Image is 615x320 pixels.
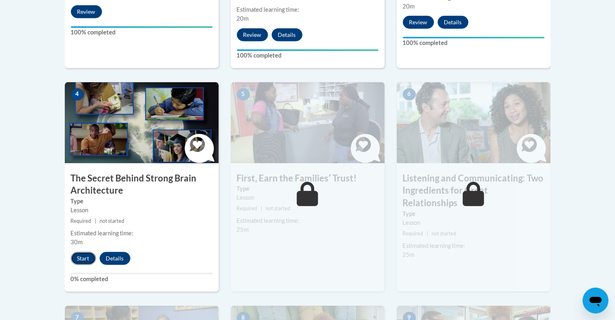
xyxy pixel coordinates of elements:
[71,239,83,245] span: 30m
[95,218,96,224] span: |
[403,230,423,237] span: Required
[583,288,609,314] iframe: Button to launch messaging window
[71,26,213,28] div: Your progress
[403,38,545,47] label: 100% completed
[65,82,219,163] img: Course Image
[71,28,213,37] label: 100% completed
[272,28,302,41] button: Details
[403,3,415,10] span: 20m
[237,5,379,14] div: Estimated learning time:
[65,172,219,197] h3: The Secret Behind Strong Brain Architecture
[403,37,545,38] div: Your progress
[100,252,130,265] button: Details
[403,209,545,218] label: Type
[237,184,379,193] label: Type
[231,172,385,185] h3: First, Earn the Familiesʹ Trust!
[237,226,249,233] span: 25m
[397,172,551,209] h3: Listening and Communicating: Two Ingredients for Great Relationships
[237,51,379,60] label: 100% completed
[231,82,385,163] img: Course Image
[237,193,379,202] div: Lesson
[71,206,213,215] div: Lesson
[261,205,262,211] span: |
[71,197,213,206] label: Type
[403,218,545,227] div: Lesson
[237,216,379,225] div: Estimated learning time:
[438,16,468,29] button: Details
[237,15,249,22] span: 20m
[71,229,213,238] div: Estimated learning time:
[403,88,416,100] span: 6
[237,205,257,211] span: Required
[237,88,250,100] span: 5
[237,28,268,41] button: Review
[100,218,124,224] span: not started
[403,241,545,250] div: Estimated learning time:
[397,82,551,163] img: Course Image
[71,275,213,284] label: 0% completed
[71,218,92,224] span: Required
[71,88,84,100] span: 4
[432,230,456,237] span: not started
[266,205,290,211] span: not started
[71,252,96,265] button: Start
[237,49,379,51] div: Your progress
[403,16,434,29] button: Review
[427,230,428,237] span: |
[71,5,102,18] button: Review
[403,251,415,258] span: 25m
